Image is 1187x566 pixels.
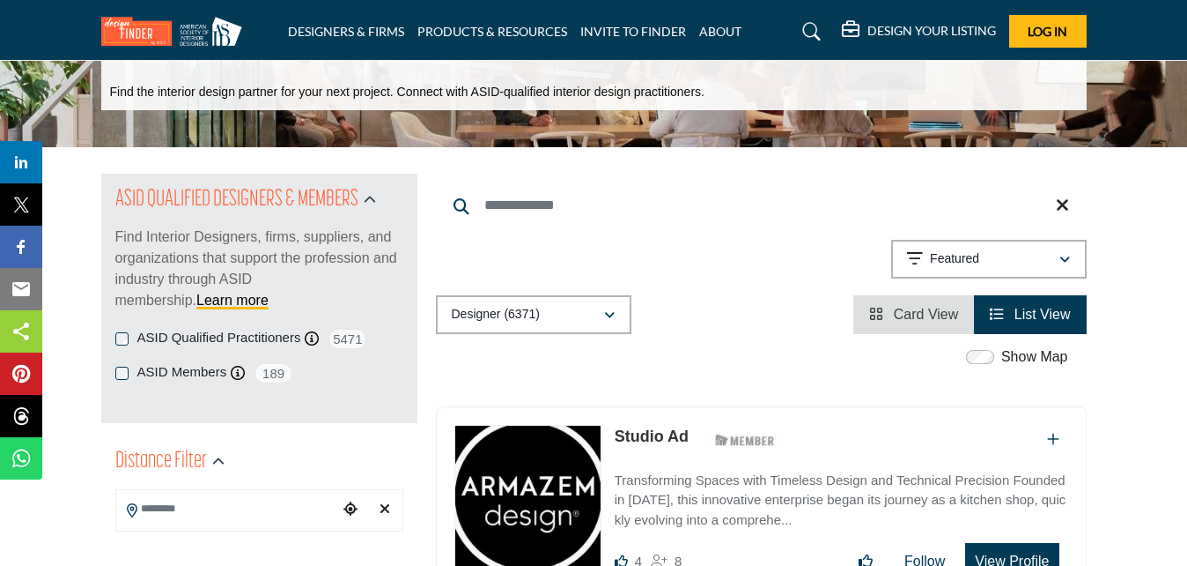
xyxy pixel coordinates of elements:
[436,184,1087,227] input: Search Keyword
[930,250,979,268] p: Featured
[1009,15,1087,48] button: Log In
[1047,432,1059,447] a: Add To List
[705,429,785,451] img: ASID Members Badge Icon
[137,362,227,383] label: ASID Members
[580,24,686,39] a: INVITE TO FINDER
[615,425,689,449] p: Studio Ad
[110,84,704,101] p: Find the interior design partner for your next project. Connect with ASID-qualified interior desi...
[1001,346,1068,368] label: Show Map
[990,307,1070,322] a: View List
[196,293,269,308] a: Learn more
[116,492,338,526] input: Search Location
[867,23,996,39] h5: DESIGN YOUR LISTING
[894,307,959,322] span: Card View
[115,367,129,380] input: ASID Members checkbox
[615,428,689,445] a: Studio Ad
[615,471,1068,531] p: Transforming Spaces with Timeless Design and Technical Precision Founded in [DATE], this innovati...
[372,491,397,529] div: Clear search location
[785,18,832,46] a: Search
[1014,307,1071,322] span: List View
[869,307,958,322] a: View Card
[115,184,358,216] h2: ASID QUALIFIED DESIGNERS & MEMBERS
[417,24,567,39] a: PRODUCTS & RESOURCES
[436,295,631,334] button: Designer (6371)
[1028,24,1067,39] span: Log In
[137,328,301,348] label: ASID Qualified Practitioners
[853,295,974,334] li: Card View
[842,21,996,42] div: DESIGN YOUR LISTING
[452,306,540,324] p: Designer (6371)
[115,227,403,311] p: Find Interior Designers, firms, suppliers, and organizations that support the profession and indu...
[115,332,129,346] input: ASID Qualified Practitioners checkbox
[699,24,741,39] a: ABOUT
[115,446,207,478] h2: Distance Filter
[337,491,363,529] div: Choose your current location
[615,460,1068,531] a: Transforming Spaces with Timeless Design and Technical Precision Founded in [DATE], this innovati...
[328,328,367,350] span: 5471
[891,240,1087,279] button: Featured
[974,295,1086,334] li: List View
[288,24,404,39] a: DESIGNERS & FIRMS
[101,17,251,46] img: Site Logo
[254,362,293,384] span: 189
